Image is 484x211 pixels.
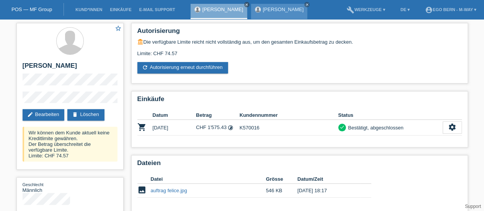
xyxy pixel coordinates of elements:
th: Datum/Zeit [297,175,360,184]
td: [DATE] 18:17 [297,184,360,198]
i: account_balance [137,39,143,45]
a: Kund*innen [72,7,106,12]
a: POS — MF Group [11,7,52,12]
i: account_circle [425,6,433,14]
td: CHF 1'575.43 [196,120,240,136]
div: Bestätigt, abgeschlossen [346,124,404,132]
i: POSP00027386 [137,123,147,132]
i: check [339,124,345,130]
th: Betrag [196,111,240,120]
a: close [304,2,310,7]
a: Support [465,204,481,209]
div: Limite: CHF 74.57 [137,45,462,56]
i: build [347,6,354,14]
a: DE ▾ [396,7,413,12]
a: auftrag felice.jpg [151,188,187,193]
i: settings [448,123,456,131]
i: image [137,185,147,195]
i: refresh [142,64,148,70]
a: close [244,2,249,7]
a: star_border [115,25,122,33]
i: edit [27,111,33,118]
a: deleteLöschen [67,109,104,121]
h2: Dateien [137,159,462,171]
td: K570016 [240,120,338,136]
th: Grösse [266,175,297,184]
th: Kundennummer [240,111,338,120]
i: close [245,3,249,7]
td: 546 KB [266,184,297,198]
i: delete [72,111,78,118]
a: [PERSON_NAME] [263,7,304,12]
i: close [305,3,309,7]
a: Einkäufe [106,7,135,12]
i: star_border [115,25,122,32]
a: editBearbeiten [23,109,65,121]
th: Status [338,111,443,120]
i: Fixe Raten (24 Raten) [228,125,233,131]
a: [PERSON_NAME] [202,7,243,12]
th: Datum [153,111,196,120]
a: refreshAutorisierung erneut durchführen [137,62,228,74]
h2: [PERSON_NAME] [23,62,117,74]
th: Datei [151,175,266,184]
div: Die verfügbare Limite reicht nicht vollständig aus, um den gesamten Einkaufsbetrag zu decken. [137,39,462,45]
td: [DATE] [153,120,196,136]
h2: Einkäufe [137,95,462,107]
span: Geschlecht [23,182,44,187]
a: E-Mail Support [135,7,179,12]
div: Männlich [23,182,70,193]
div: Wir können dem Kunde aktuell keine Kreditlimite gewähren. Der Betrag überschreitet die verfügbare... [23,127,117,162]
a: account_circleEGO Bern - m-way ▾ [421,7,480,12]
h2: Autorisierung [137,27,462,39]
a: buildWerkzeuge ▾ [343,7,389,12]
